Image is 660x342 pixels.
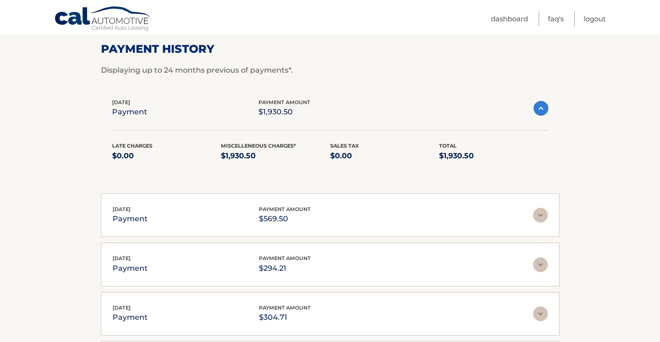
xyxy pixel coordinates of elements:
span: [DATE] [113,255,131,261]
span: Late Charges [112,143,152,149]
span: payment amount [259,305,311,311]
p: Displaying up to 24 months previous of payments*. [101,65,559,76]
p: payment [113,262,148,275]
a: FAQ's [548,11,564,26]
p: payment [113,212,148,225]
p: $294.21 [259,262,311,275]
span: Miscelleneous Charges* [221,143,296,149]
p: $304.71 [259,311,311,324]
p: payment [113,311,148,324]
span: Total [439,143,457,149]
h2: Payment History [101,42,559,56]
a: Cal Automotive [54,6,151,33]
p: $1,930.50 [258,106,310,118]
span: payment amount [258,99,310,106]
p: payment [112,106,147,118]
p: $0.00 [112,149,221,162]
img: accordion-rest.svg [533,208,548,223]
a: Logout [584,11,606,26]
img: accordion-rest.svg [533,306,548,321]
p: $0.00 [330,149,440,162]
img: accordion-rest.svg [533,257,548,272]
img: accordion-active.svg [534,101,548,116]
span: Sales Tax [330,143,359,149]
span: [DATE] [113,206,131,212]
span: [DATE] [112,99,130,106]
span: payment amount [259,255,311,261]
p: $569.50 [259,212,311,225]
p: $1,930.50 [439,149,548,162]
a: Dashboard [491,11,528,26]
span: payment amount [259,206,311,212]
p: $1,930.50 [221,149,330,162]
span: [DATE] [113,305,131,311]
